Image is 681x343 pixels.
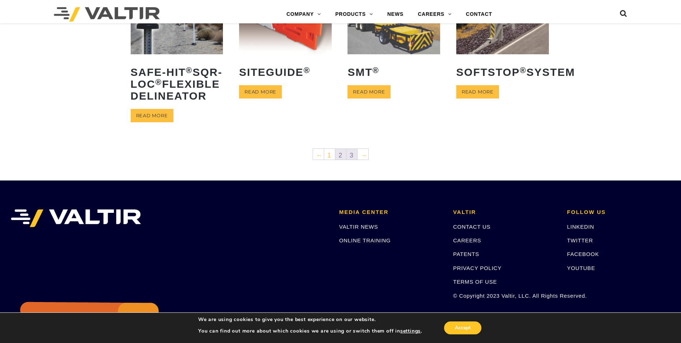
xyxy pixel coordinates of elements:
a: CONTACT US [453,224,490,230]
p: You can find out more about which cookies we are using or switch them off in . [198,328,422,334]
a: PATENTS [453,251,479,257]
span: 2 [335,149,346,160]
sup: ® [304,66,311,75]
sup: ® [186,66,193,75]
a: NEWS [380,7,411,22]
a: Read more about “SMT®” [348,85,390,99]
a: LINKEDIN [567,224,594,230]
a: PRIVACY POLICY [453,265,502,271]
a: Read more about “Safe-Hit® SQR-LOC® Flexible Delineator” [131,109,173,122]
a: TERMS OF USE [453,279,497,285]
a: CAREERS [453,237,481,243]
sup: ® [520,66,527,75]
a: YOUTUBE [567,265,595,271]
a: 3 [346,149,357,160]
a: ← [313,149,324,160]
h2: VALTIR [453,209,556,215]
button: settings [400,328,421,334]
img: VALTIR [11,209,141,227]
a: CAREERS [411,7,459,22]
nav: Product Pagination [131,148,551,163]
a: FACEBOOK [567,251,599,257]
h2: SMT [348,61,440,83]
a: Read more about “SiteGuide®” [239,85,282,99]
a: COMPANY [279,7,328,22]
a: CONTACT [459,7,499,22]
h2: Safe-Hit SQR-LOC Flexible Delineator [131,61,223,107]
a: PRODUCTS [328,7,380,22]
h2: FOLLOW US [567,209,670,215]
h2: SiteGuide [239,61,332,83]
a: TWITTER [567,237,593,243]
img: Valtir [54,7,160,22]
h2: MEDIA CENTER [339,209,442,215]
a: → [358,149,368,160]
a: VALTIR NEWS [339,224,378,230]
h2: SoftStop System [456,61,549,83]
a: 1 [324,149,335,160]
button: Accept [444,321,481,334]
p: We are using cookies to give you the best experience on our website. [198,316,422,323]
p: © Copyright 2023 Valtir, LLC. All Rights Reserved. [453,292,556,300]
sup: ® [373,66,379,75]
a: ONLINE TRAINING [339,237,391,243]
sup: ® [155,78,162,87]
a: Read more about “SoftStop® System” [456,85,499,99]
